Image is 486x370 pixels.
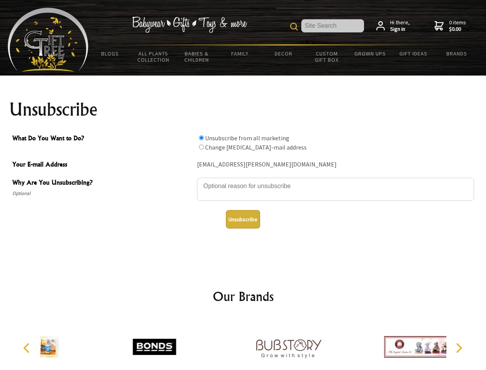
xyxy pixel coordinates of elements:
[19,340,36,357] button: Previous
[226,210,260,229] button: Unsubscribe
[435,45,479,62] a: Brands
[290,23,298,30] img: product search
[376,19,410,33] a: Hi there,Sign in
[434,19,466,33] a: 0 items$0.00
[449,26,466,33] strong: $0.00
[305,45,349,68] a: Custom Gift Box
[9,100,477,119] h1: Unsubscribe
[301,19,364,32] input: Site Search
[132,17,247,33] img: Babywear - Gifts - Toys & more
[132,45,175,68] a: All Plants Collection
[197,159,474,171] div: [EMAIL_ADDRESS][PERSON_NAME][DOMAIN_NAME]
[199,135,204,140] input: What Do You Want to Do?
[89,45,132,62] a: BLOGS
[262,45,305,62] a: Decor
[175,45,219,68] a: Babies & Children
[348,45,392,62] a: Grown Ups
[205,134,289,142] label: Unsubscribe from all marketing
[12,133,193,145] span: What Do You Want to Do?
[219,45,262,62] a: Family
[205,143,307,151] label: Change [MEDICAL_DATA]-mail address
[449,19,466,33] span: 0 items
[390,26,410,33] strong: Sign in
[8,8,89,72] img: Babyware - Gifts - Toys and more...
[199,145,204,150] input: What Do You Want to Do?
[450,340,467,357] button: Next
[12,160,193,171] span: Your E-mail Address
[12,178,193,189] span: Why Are You Unsubscribing?
[12,189,193,198] span: Optional
[197,178,474,201] textarea: Why Are You Unsubscribing?
[15,287,471,306] h2: Our Brands
[392,45,435,62] a: Gift Ideas
[390,19,410,33] span: Hi there,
